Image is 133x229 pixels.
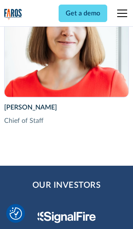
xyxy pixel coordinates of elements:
[4,9,22,20] img: Logo of the analytics and reporting company Faros.
[10,207,22,220] img: Revisit consent button
[112,3,129,23] div: menu
[4,102,129,112] div: [PERSON_NAME]
[37,212,96,223] img: Signal Fire Logo
[4,9,22,20] a: home
[4,116,129,126] div: Chief of Staff
[32,179,101,192] h2: Our Investors
[59,5,107,22] a: Get a demo
[10,207,22,220] button: Cookie Settings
